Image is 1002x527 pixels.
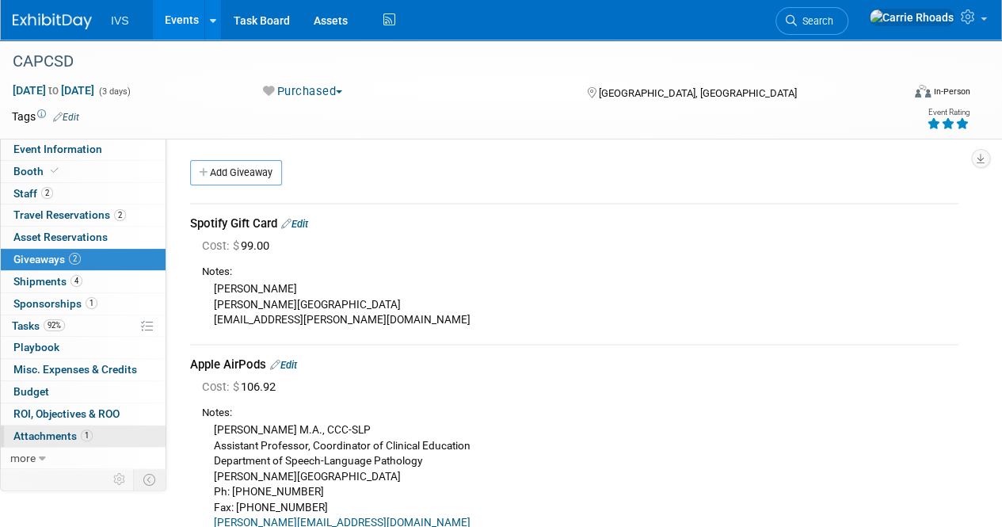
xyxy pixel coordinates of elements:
[915,85,931,97] img: Format-Inperson.png
[46,84,61,97] span: to
[51,166,59,175] i: Booth reservation complete
[1,249,166,270] a: Giveaways2
[13,297,97,310] span: Sponsorships
[111,14,129,27] span: IVS
[13,275,82,288] span: Shipments
[869,9,954,26] img: Carrie Rhoads
[281,218,308,230] a: Edit
[190,160,282,185] a: Add Giveaway
[69,253,81,265] span: 2
[12,83,95,97] span: [DATE] [DATE]
[10,452,36,464] span: more
[41,187,53,199] span: 2
[13,165,62,178] span: Booth
[13,253,81,265] span: Giveaways
[13,13,92,29] img: ExhibitDay
[70,275,82,287] span: 4
[13,363,137,376] span: Misc. Expenses & Credits
[257,83,349,100] button: Purchased
[1,183,166,204] a: Staff2
[12,109,79,124] td: Tags
[1,359,166,380] a: Misc. Expenses & Credits
[1,139,166,160] a: Event Information
[202,406,958,421] div: Notes:
[202,239,276,253] span: 99.00
[81,430,93,441] span: 1
[7,48,889,76] div: CAPCSD
[13,231,108,243] span: Asset Reservations
[13,430,93,442] span: Attachments
[1,426,166,447] a: Attachments1
[44,319,65,331] span: 92%
[202,380,282,394] span: 106.92
[1,448,166,469] a: more
[202,280,958,328] div: [PERSON_NAME] [PERSON_NAME][GEOGRAPHIC_DATA] [EMAIL_ADDRESS][PERSON_NAME][DOMAIN_NAME]
[13,385,49,398] span: Budget
[1,271,166,292] a: Shipments4
[13,187,53,200] span: Staff
[1,204,166,226] a: Travel Reservations2
[53,112,79,123] a: Edit
[598,87,796,99] span: [GEOGRAPHIC_DATA], [GEOGRAPHIC_DATA]
[202,239,241,253] span: Cost: $
[202,265,958,280] div: Notes:
[1,315,166,337] a: Tasks92%
[13,407,120,420] span: ROI, Objectives & ROO
[114,209,126,221] span: 2
[13,143,102,155] span: Event Information
[1,381,166,403] a: Budget
[1,337,166,358] a: Playbook
[13,208,126,221] span: Travel Reservations
[12,319,65,332] span: Tasks
[1,403,166,425] a: ROI, Objectives & ROO
[1,161,166,182] a: Booth
[134,469,166,490] td: Toggle Event Tabs
[1,293,166,315] a: Sponsorships1
[190,357,958,373] div: Apple AirPods
[270,359,297,371] a: Edit
[202,380,241,394] span: Cost: $
[797,15,833,27] span: Search
[830,82,970,106] div: Event Format
[190,216,958,232] div: Spotify Gift Card
[1,227,166,248] a: Asset Reservations
[775,7,848,35] a: Search
[927,109,970,116] div: Event Rating
[933,86,970,97] div: In-Person
[106,469,134,490] td: Personalize Event Tab Strip
[97,86,131,97] span: (3 days)
[86,297,97,309] span: 1
[13,341,59,353] span: Playbook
